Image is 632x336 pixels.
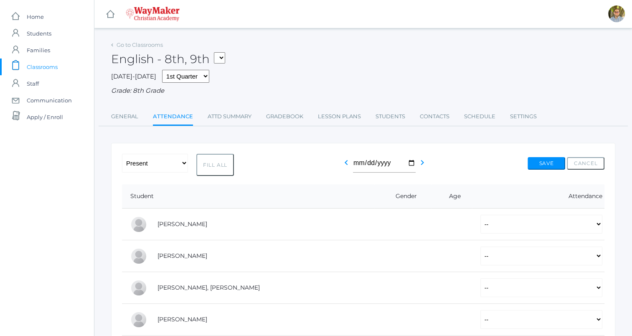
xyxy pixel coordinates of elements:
a: [PERSON_NAME] [157,316,207,323]
div: Kylen Braileanu [608,5,625,22]
span: Families [27,42,50,59]
a: Contacts [420,108,449,125]
a: [PERSON_NAME] [157,252,207,260]
button: Save [528,157,565,170]
a: Settings [510,108,537,125]
a: Go to Classrooms [117,41,163,48]
a: General [111,108,138,125]
span: Students [27,25,51,42]
i: chevron_right [417,158,427,168]
button: Cancel [567,157,604,170]
div: Pierce Brozek [130,216,147,233]
a: Attendance [153,108,193,126]
th: Gender [374,184,432,209]
a: Schedule [464,108,495,125]
button: Fill All [196,154,234,176]
div: LaRae Erner [130,311,147,328]
h2: English - 8th, 9th [111,53,225,66]
span: Home [27,8,44,25]
div: Grade: 8th Grade [111,86,615,96]
div: Eva Carr [130,248,147,265]
span: Staff [27,75,39,92]
a: Attd Summary [208,108,251,125]
span: [DATE]-[DATE] [111,72,156,80]
i: chevron_left [341,158,351,168]
a: chevron_right [417,161,427,169]
a: Gradebook [266,108,303,125]
a: Students [376,108,405,125]
a: chevron_left [341,161,351,169]
th: Attendance [472,184,604,209]
span: Classrooms [27,59,58,75]
th: Age [431,184,472,209]
span: Apply / Enroll [27,109,63,125]
div: Presley Davenport [130,280,147,296]
img: waymaker-logo-stack-white-1602f2b1af18da31a5905e9982d058868370996dac5278e84edea6dabf9a3315.png [126,7,180,21]
a: [PERSON_NAME], [PERSON_NAME] [157,284,260,291]
a: [PERSON_NAME] [157,220,207,228]
th: Student [122,184,374,209]
a: Lesson Plans [318,108,361,125]
span: Communication [27,92,72,109]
